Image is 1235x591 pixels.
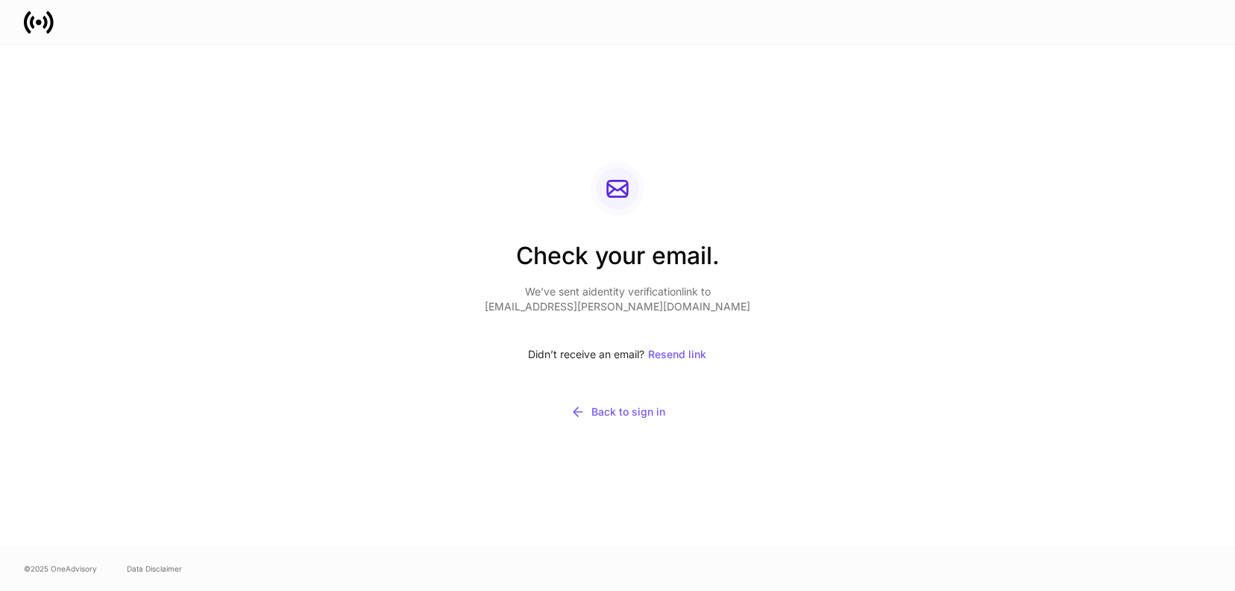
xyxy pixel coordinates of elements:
[24,563,97,575] span: © 2025 OneAdvisory
[648,349,706,360] div: Resend link
[485,395,750,429] button: Back to sign in
[647,338,707,371] button: Resend link
[485,284,750,314] p: We’ve sent a identity verification link to [EMAIL_ADDRESS][PERSON_NAME][DOMAIN_NAME]
[485,240,750,284] h2: Check your email.
[127,563,182,575] a: Data Disclaimer
[485,338,750,371] div: Didn’t receive an email?
[571,404,665,419] div: Back to sign in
